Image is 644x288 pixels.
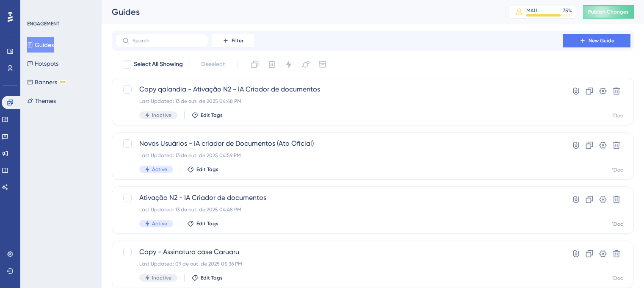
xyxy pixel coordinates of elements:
span: Active [152,166,167,173]
div: Guides [112,6,487,18]
span: New Guide [589,37,614,44]
button: Edit Tags [191,274,223,281]
span: Deselect [201,59,225,69]
button: Publish Changes [583,5,634,19]
span: Inactive [152,112,171,119]
div: 1Doc [612,112,623,119]
span: Active [152,220,167,227]
button: Themes [27,93,56,108]
button: New Guide [563,34,630,47]
button: Edit Tags [191,112,223,119]
div: Last Updated: 13 de out. de 2025 04:48 PM [139,206,539,213]
div: Last Updated: 13 de out. de 2025 04:48 PM [139,98,539,105]
input: Search [133,38,201,44]
div: 75 % [563,7,572,14]
span: Copy - Assinatura case Caruaru [139,247,539,257]
span: Filter [232,37,243,44]
button: Filter [212,34,254,47]
div: Last Updated: 09 de out. de 2025 05:36 PM [139,260,539,267]
button: Edit Tags [187,220,218,227]
div: 1Doc [612,221,623,227]
button: Deselect [193,57,232,72]
div: 1Doc [612,166,623,173]
div: MAU [526,7,537,14]
span: Edit Tags [201,112,223,119]
span: Select All Showing [134,59,183,69]
button: BannersBETA [27,75,66,90]
button: Hotspots [27,56,58,71]
span: Publish Changes [588,8,629,15]
span: Edit Tags [196,220,218,227]
button: Guides [27,37,54,53]
span: Ativação N2 - IA Criador de documentos [139,193,539,203]
button: Edit Tags [187,166,218,173]
span: Edit Tags [196,166,218,173]
span: Inactive [152,274,171,281]
div: ENGAGEMENT [27,20,59,27]
span: Novos Usuários - IA criador de Documentos (Ato Ofícial) [139,138,539,149]
span: Copy qalandia - Ativação N2 - IA Criador de documentos [139,84,539,94]
div: BETA [59,80,66,84]
div: 1Doc [612,275,623,282]
div: Last Updated: 13 de out. de 2025 04:59 PM [139,152,539,159]
span: Edit Tags [201,274,223,281]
